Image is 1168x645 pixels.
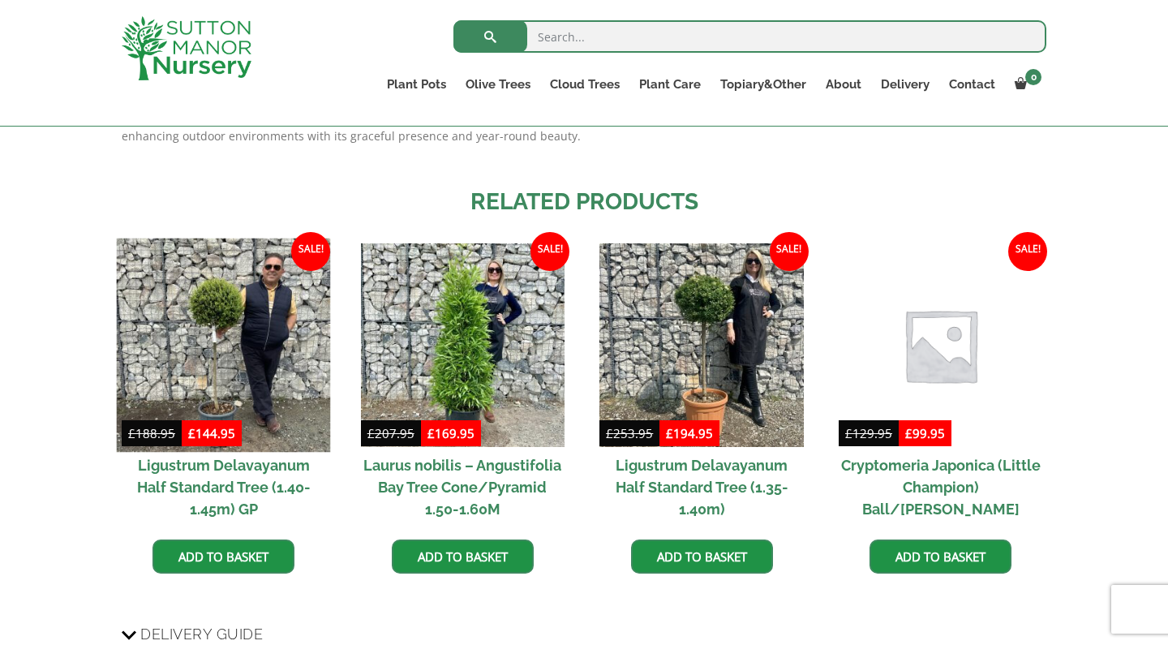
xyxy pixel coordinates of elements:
a: Plant Care [629,73,711,96]
h2: Cryptomeria Japonica (Little Champion) Ball/[PERSON_NAME] [839,447,1042,527]
span: 0 [1025,69,1041,85]
a: Add to basket: “Ligustrum Delavayanum Half Standard Tree (1.40-1.45m) GP” [152,540,294,574]
a: Topiary&Other [711,73,816,96]
a: Olive Trees [456,73,540,96]
bdi: 188.95 [128,425,175,441]
a: About [816,73,871,96]
a: Contact [939,73,1005,96]
a: Cloud Trees [540,73,629,96]
bdi: 253.95 [606,425,653,441]
span: Sale! [770,232,809,271]
h2: Related products [122,185,1046,219]
span: £ [188,425,195,441]
bdi: 194.95 [666,425,713,441]
h2: Ligustrum Delavayanum Half Standard Tree (1.40-1.45m) GP [122,447,325,527]
span: £ [666,425,673,441]
a: Add to basket: “Ligustrum Delavayanum Half Standard Tree (1.35-1.40m)” [631,540,773,574]
span: £ [606,425,613,441]
span: £ [905,425,912,441]
a: Add to basket: “Laurus nobilis - Angustifolia Bay Tree Cone/Pyramid 1.50-1.60M” [392,540,534,574]
a: Delivery [871,73,939,96]
bdi: 129.95 [845,425,892,441]
img: Placeholder [839,243,1042,447]
a: Add to basket: “Cryptomeria Japonica (Little Champion) Ball/Bush” [870,540,1011,574]
span: £ [128,425,135,441]
bdi: 99.95 [905,425,945,441]
span: Sale! [1008,232,1047,271]
span: £ [427,425,435,441]
img: Laurus nobilis - Angustifolia Bay Tree Cone/Pyramid 1.50-1.60M [361,243,565,447]
h2: Laurus nobilis – Angustifolia Bay Tree Cone/Pyramid 1.50-1.60M [361,447,565,527]
span: Sale! [291,232,330,271]
a: Plant Pots [377,73,456,96]
bdi: 169.95 [427,425,474,441]
img: Ligustrum Delavayanum Half Standard Tree (1.35-1.40m) [599,243,803,447]
a: Sale! Ligustrum Delavayanum Half Standard Tree (1.40-1.45m) GP [122,243,325,527]
bdi: 207.95 [367,425,414,441]
img: logo [122,16,251,80]
img: Ligustrum Delavayanum Half Standard Tree (1.40-1.45m) GP [117,239,331,453]
a: Sale! Ligustrum Delavayanum Half Standard Tree (1.35-1.40m) [599,243,803,527]
span: £ [845,425,852,441]
h2: Ligustrum Delavayanum Half Standard Tree (1.35-1.40m) [599,447,803,527]
input: Search... [453,20,1046,53]
a: Sale! Laurus nobilis – Angustifolia Bay Tree Cone/Pyramid 1.50-1.60M [361,243,565,527]
a: Sale! Cryptomeria Japonica (Little Champion) Ball/[PERSON_NAME] [839,243,1042,527]
bdi: 144.95 [188,425,235,441]
span: £ [367,425,375,441]
span: Sale! [530,232,569,271]
a: 0 [1005,73,1046,96]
